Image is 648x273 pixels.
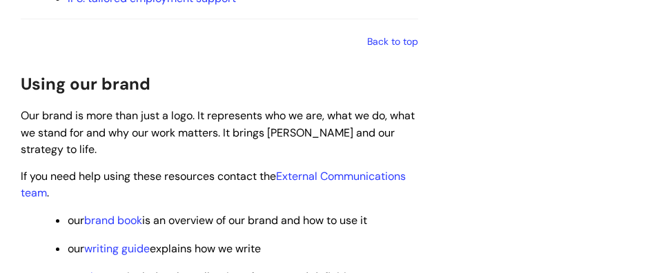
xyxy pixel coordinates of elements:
span: our explains how we write [68,241,261,256]
span: our is an overview of our brand and how to use it [68,213,367,228]
span: Our brand is more than just a logo. It represents who we are, what we do, what we stand for and w... [21,108,415,157]
span: Using our brand [21,73,150,94]
span: If you need help using these resources contact the . [21,169,406,201]
a: brand book [84,213,142,228]
a: Back to top [367,35,418,48]
a: writing guide [84,241,150,256]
